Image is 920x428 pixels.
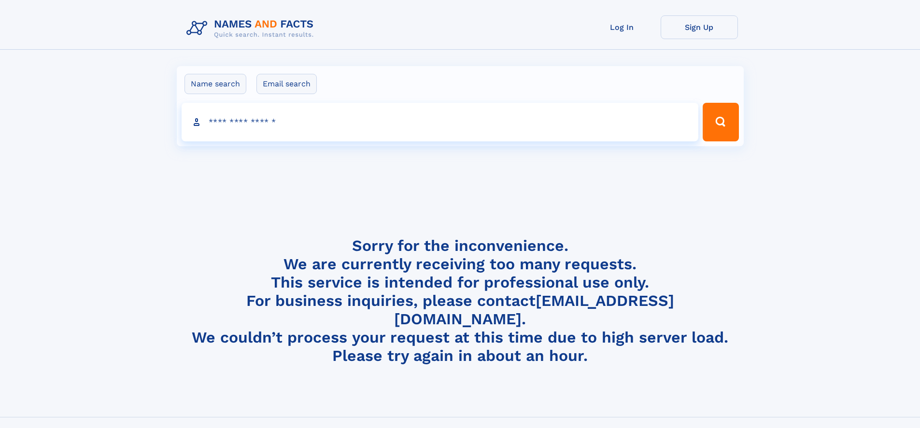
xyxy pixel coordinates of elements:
[583,15,661,39] a: Log In
[182,103,699,141] input: search input
[183,236,738,365] h4: Sorry for the inconvenience. We are currently receiving too many requests. This service is intend...
[703,103,738,141] button: Search Button
[256,74,317,94] label: Email search
[394,291,674,328] a: [EMAIL_ADDRESS][DOMAIN_NAME]
[184,74,246,94] label: Name search
[183,15,322,41] img: Logo Names and Facts
[661,15,738,39] a: Sign Up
